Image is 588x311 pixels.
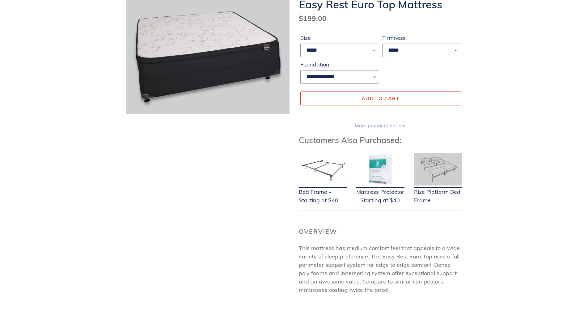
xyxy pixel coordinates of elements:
label: Foundation [300,60,379,69]
span: $199.00 [299,14,327,23]
label: Firmness [382,34,461,42]
img: Adjustable Base [414,153,462,185]
button: Add to cart [300,92,461,105]
a: Mattress Protector - Starting at $40 [356,180,404,204]
p: This mattress has medium comfort feel that appeals to a wide variety of sleep preference. The Eas... [299,244,463,294]
a: Rize Platform Bed Frame [414,180,462,204]
h3: Customers Also Purchased: [299,135,463,145]
a: More payment options [300,122,461,129]
a: Bed Frame - Starting at $40 [299,180,347,204]
img: Mattress Protector [356,153,404,185]
label: Size [300,34,379,42]
span: Add to cart [362,95,400,101]
h2: Overview [299,228,463,235]
img: Bed Frame [299,153,347,185]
